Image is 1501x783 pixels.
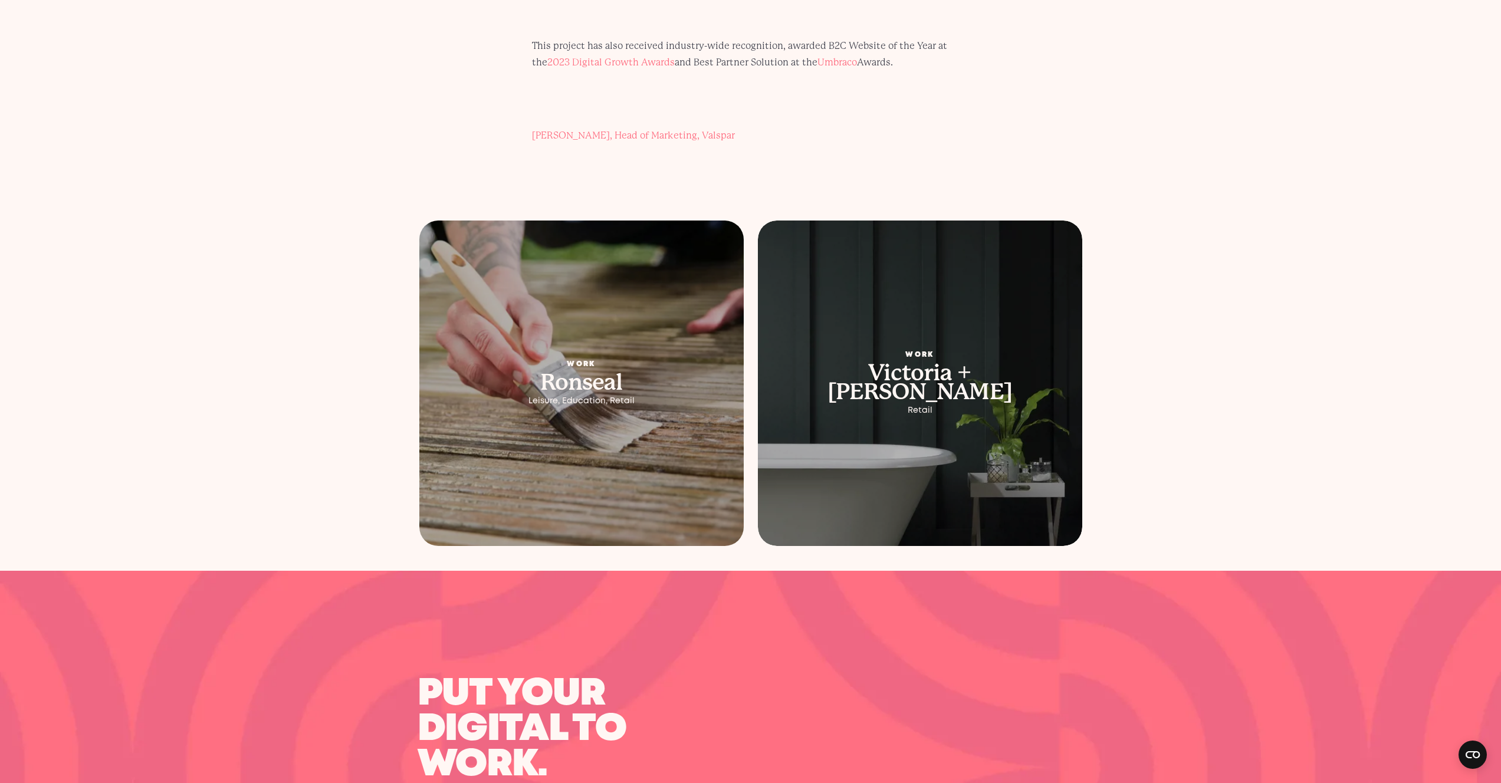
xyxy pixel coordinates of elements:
button: Open CMP widget [1459,741,1487,769]
a: 2023 Digital Growth Awards [547,57,675,68]
span: [PERSON_NAME], Head of Marketing, Valspar [532,130,735,141]
a: Victoria + Albert Work Victoria + [PERSON_NAME] Retail [758,221,1082,546]
div: Leisure, Education, Retail [448,396,715,406]
p: Put your digital to work. [418,677,720,783]
a: Ronseal Work Ronseal Leisure, Education, Retail [419,221,744,546]
p: This project has also received industry-wide recognition, awarded B2C Website of the Year at the ... [532,38,970,71]
a: Umbraco [817,57,857,68]
h2: Ronseal [448,373,715,391]
div: Work [786,351,1054,358]
div: Retail [786,406,1054,415]
h2: Victoria + [PERSON_NAME] [786,363,1054,401]
div: Work [448,361,715,368]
